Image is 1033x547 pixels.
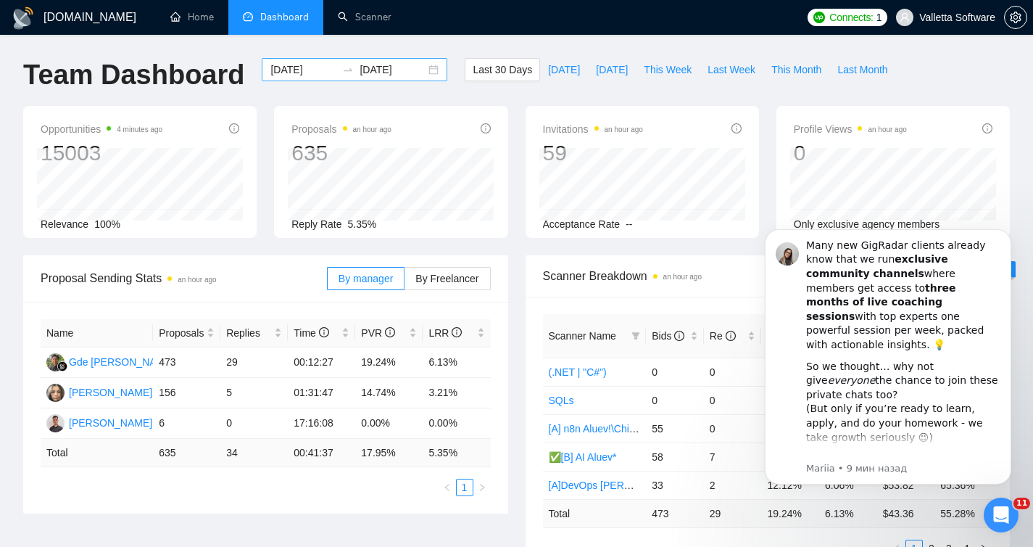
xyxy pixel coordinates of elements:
[704,499,762,527] td: 29
[829,9,873,25] span: Connects:
[291,139,391,167] div: 635
[636,58,700,81] button: This Week
[94,218,120,230] span: 100%
[270,62,336,78] input: Start date
[704,414,762,443] td: 0
[1004,12,1027,23] a: setting
[294,327,328,339] span: Time
[415,273,478,284] span: By Freelancer
[596,62,628,78] span: [DATE]
[465,58,540,81] button: Last 30 Days
[837,62,887,78] span: Last Month
[291,218,341,230] span: Reply Rate
[385,327,395,337] span: info-circle
[41,269,327,287] span: Proposal Sending Stats
[288,408,355,439] td: 17:16:08
[708,62,755,78] span: Last Week
[549,451,617,463] a: ✅[B] AI Aluev*
[342,64,354,75] span: swap-right
[41,218,88,230] span: Relevance
[743,211,1033,540] iframe: Intercom notifications сообщение
[153,347,220,378] td: 473
[652,330,684,342] span: Bids
[291,120,391,138] span: Proposals
[288,439,355,467] td: 00:41:37
[153,319,220,347] th: Proposals
[704,386,762,414] td: 0
[868,126,906,133] time: an hour ago
[543,267,993,285] span: Scanner Breakdown
[360,62,426,78] input: End date
[726,331,736,341] span: info-circle
[626,218,632,230] span: --
[423,378,490,408] td: 3.21%
[12,7,35,30] img: logo
[813,12,825,23] img: upwork-logo.png
[731,123,742,133] span: info-circle
[423,439,490,467] td: 5.35 %
[46,414,65,432] img: MK
[900,12,910,22] span: user
[456,479,473,496] li: 1
[771,62,821,78] span: This Month
[663,273,702,281] time: an hour ago
[481,123,491,133] span: info-circle
[220,439,288,467] td: 34
[646,414,704,443] td: 55
[543,499,647,527] td: Total
[876,9,882,25] span: 1
[57,361,67,371] img: gigradar-bm.png
[548,62,580,78] span: [DATE]
[646,358,704,386] td: 0
[794,139,907,167] div: 0
[355,439,423,467] td: 17.95 %
[605,126,643,133] time: an hour ago
[452,327,462,337] span: info-circle
[41,139,162,167] div: 15003
[153,378,220,408] td: 156
[439,479,456,496] button: left
[220,408,288,439] td: 0
[220,319,288,347] th: Replies
[46,416,152,428] a: MK[PERSON_NAME]
[229,123,239,133] span: info-circle
[588,58,636,81] button: [DATE]
[478,483,486,492] span: right
[646,471,704,499] td: 33
[41,319,153,347] th: Name
[543,120,643,138] span: Invitations
[704,471,762,499] td: 2
[178,276,216,284] time: an hour ago
[1005,12,1026,23] span: setting
[423,347,490,378] td: 6.13%
[117,126,162,133] time: 4 minutes ago
[46,384,65,402] img: VS
[1004,6,1027,29] button: setting
[540,58,588,81] button: [DATE]
[170,11,214,23] a: homeHome
[339,273,393,284] span: By manager
[543,139,643,167] div: 59
[288,347,355,378] td: 00:12:27
[46,353,65,371] img: GK
[342,64,354,75] span: to
[473,479,491,496] button: right
[159,325,204,341] span: Proposals
[361,327,395,339] span: PVR
[704,358,762,386] td: 0
[1013,498,1030,509] span: 11
[338,11,391,23] a: searchScanner
[355,378,423,408] td: 14.74%
[646,499,704,527] td: 473
[549,480,684,491] a: [A]DevOps [PERSON_NAME]
[794,120,907,138] span: Profile Views
[220,378,288,408] td: 5
[543,218,621,230] span: Acceptance Rate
